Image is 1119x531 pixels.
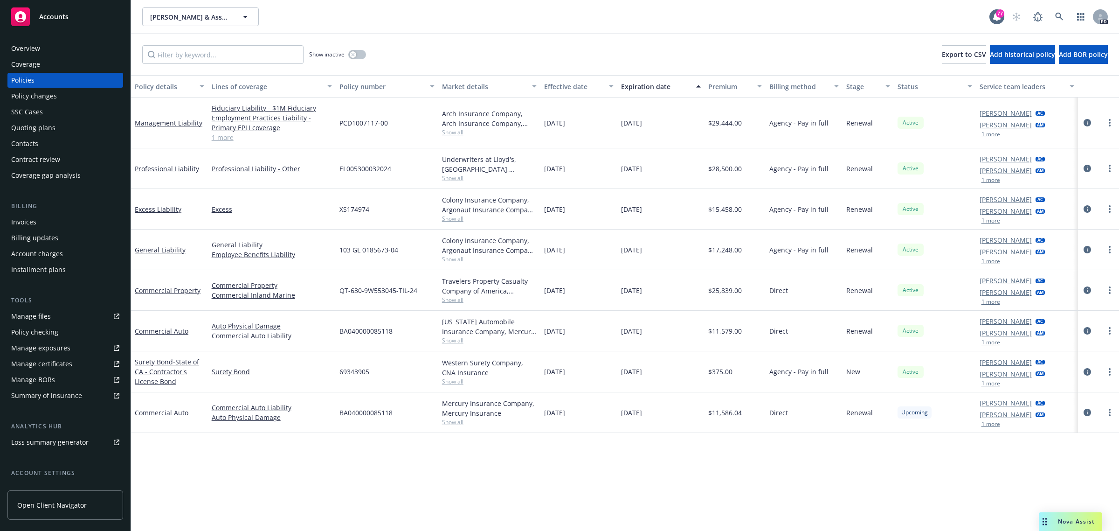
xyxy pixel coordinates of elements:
button: Add BOR policy [1059,45,1108,64]
div: Western Surety Company, CNA Insurance [442,358,537,377]
div: Stage [846,82,880,91]
span: Renewal [846,286,873,295]
span: [DATE] [544,286,565,295]
span: Open Client Navigator [17,500,87,510]
span: $375.00 [708,367,732,377]
a: SSC Cases [7,105,123,119]
div: 77 [996,9,1004,18]
button: Add historical policy [990,45,1055,64]
span: Accounts [39,13,69,21]
a: [PERSON_NAME] [980,154,1032,164]
span: [DATE] [621,118,642,128]
div: Colony Insurance Company, Argonaut Insurance Company (Argo), Amwins [442,236,537,255]
span: Active [901,327,920,335]
div: Summary of insurance [11,388,82,403]
span: [DATE] [544,164,565,174]
a: Commercial Auto Liability [212,403,332,412]
span: Direct [769,408,788,418]
div: Policy checking [11,325,58,340]
a: circleInformation [1082,366,1093,377]
a: Professional Liability - Other [212,164,332,174]
a: Employee Benefits Liability [212,250,332,259]
a: Manage exposures [7,341,123,356]
span: [DATE] [544,326,565,336]
button: Effective date [540,75,617,98]
a: Summary of insurance [7,388,123,403]
span: $28,500.00 [708,164,742,174]
a: circleInformation [1082,244,1093,255]
div: Policy changes [11,89,57,104]
span: Active [901,164,920,173]
div: Billing updates [11,231,58,245]
button: 1 more [981,299,1000,305]
a: [PERSON_NAME] [980,398,1032,408]
a: more [1104,163,1115,174]
a: Policies [7,73,123,88]
div: Arch Insurance Company, Arch Insurance Company, Amwins [442,109,537,128]
a: Commercial Auto Liability [212,331,332,341]
button: Policy details [131,75,208,98]
a: General Liability [135,245,186,254]
a: circleInformation [1082,285,1093,296]
a: Management Liability [135,119,202,127]
button: 1 more [981,218,1000,224]
div: Service team leaders [980,82,1064,91]
span: $17,248.00 [708,245,742,255]
a: [PERSON_NAME] [980,166,1032,175]
a: Fiduciary Liability - $1M Fiduciary [212,103,332,113]
span: [DATE] [621,164,642,174]
a: [PERSON_NAME] [980,357,1032,367]
span: Renewal [846,164,873,174]
a: Service team [7,482,123,496]
button: Stage [843,75,894,98]
div: Account settings [7,468,123,478]
div: Coverage [11,57,40,72]
a: Contract review [7,152,123,167]
span: Renewal [846,118,873,128]
span: 103 GL 0185673-04 [339,245,398,255]
button: Lines of coverage [208,75,336,98]
span: Active [901,119,920,127]
span: BA040000085118 [339,408,393,418]
div: Manage exposures [11,341,70,356]
span: $11,586.04 [708,408,742,418]
span: BA040000085118 [339,326,393,336]
span: Export to CSV [942,50,986,59]
div: Underwriters at Lloyd's, [GEOGRAPHIC_DATA], [PERSON_NAME] of London, CRC Group [442,154,537,174]
span: [DATE] [621,286,642,295]
span: - State of CA - Contractor's License Bond [135,357,199,386]
span: Agency - Pay in full [769,164,829,174]
span: Active [901,245,920,254]
span: Agency - Pay in full [769,204,829,214]
a: Commercial Auto [135,408,188,417]
a: Manage files [7,309,123,324]
span: Show all [442,418,537,426]
a: [PERSON_NAME] [980,328,1032,338]
a: more [1104,325,1115,336]
div: Contract review [11,152,60,167]
span: 69343905 [339,367,369,377]
div: Billing [7,202,123,211]
a: Switch app [1071,7,1090,26]
div: Manage BORs [11,372,55,387]
div: Colony Insurance Company, Argonaut Insurance Company (Argo), Amwins [442,195,537,215]
button: 1 more [981,381,1000,386]
div: Effective date [544,82,603,91]
a: more [1104,366,1115,377]
div: Manage files [11,309,51,324]
div: Invoices [11,215,36,230]
a: more [1104,203,1115,215]
a: [PERSON_NAME] [980,247,1032,257]
span: [DATE] [621,245,642,255]
a: Excess Liability [135,205,181,214]
a: Policy changes [7,89,123,104]
span: EL005300032024 [339,164,391,174]
div: Installment plans [11,262,66,277]
button: Nova Assist [1039,512,1102,531]
a: Commercial Auto [135,327,188,335]
div: Premium [708,82,752,91]
span: PCD1007117-00 [339,118,388,128]
div: Travelers Property Casualty Company of America, Travelers Insurance [442,276,537,296]
a: [PERSON_NAME] [980,287,1032,297]
button: Billing method [766,75,843,98]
